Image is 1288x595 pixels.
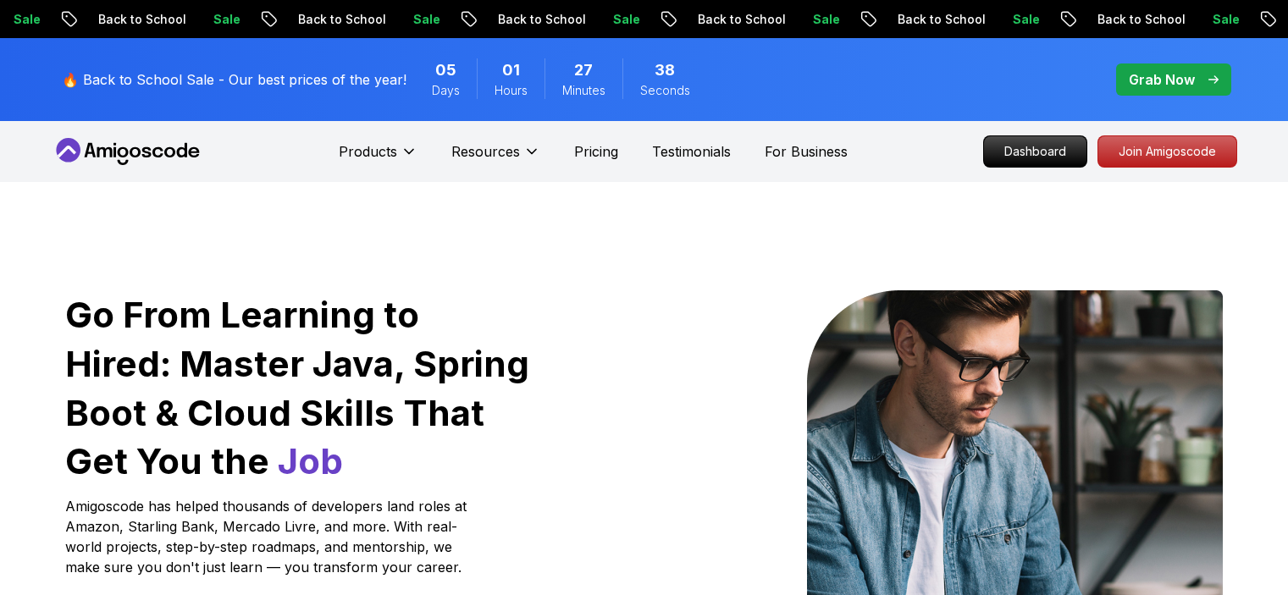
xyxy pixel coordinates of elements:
[765,141,848,162] a: For Business
[339,141,397,162] p: Products
[879,11,994,28] p: Back to School
[62,69,406,90] p: 🔥 Back to School Sale - Our best prices of the year!
[432,82,460,99] span: Days
[339,141,417,175] button: Products
[574,141,618,162] a: Pricing
[983,135,1087,168] a: Dashboard
[279,11,395,28] p: Back to School
[574,58,593,82] span: 27 Minutes
[479,11,594,28] p: Back to School
[1097,135,1237,168] a: Join Amigoscode
[1194,11,1248,28] p: Sale
[794,11,849,28] p: Sale
[1079,11,1194,28] p: Back to School
[502,58,520,82] span: 1 Hours
[451,141,540,175] button: Resources
[984,136,1086,167] p: Dashboard
[65,496,472,577] p: Amigoscode has helped thousands of developers land roles at Amazon, Starling Bank, Mercado Livre,...
[679,11,794,28] p: Back to School
[395,11,449,28] p: Sale
[195,11,249,28] p: Sale
[640,82,690,99] span: Seconds
[655,58,675,82] span: 38 Seconds
[594,11,649,28] p: Sale
[451,141,520,162] p: Resources
[80,11,195,28] p: Back to School
[495,82,528,99] span: Hours
[994,11,1048,28] p: Sale
[562,82,605,99] span: Minutes
[65,290,532,486] h1: Go From Learning to Hired: Master Java, Spring Boot & Cloud Skills That Get You the
[652,141,731,162] a: Testimonials
[1129,69,1195,90] p: Grab Now
[435,58,456,82] span: 5 Days
[278,439,343,482] span: Job
[1098,136,1236,167] p: Join Amigoscode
